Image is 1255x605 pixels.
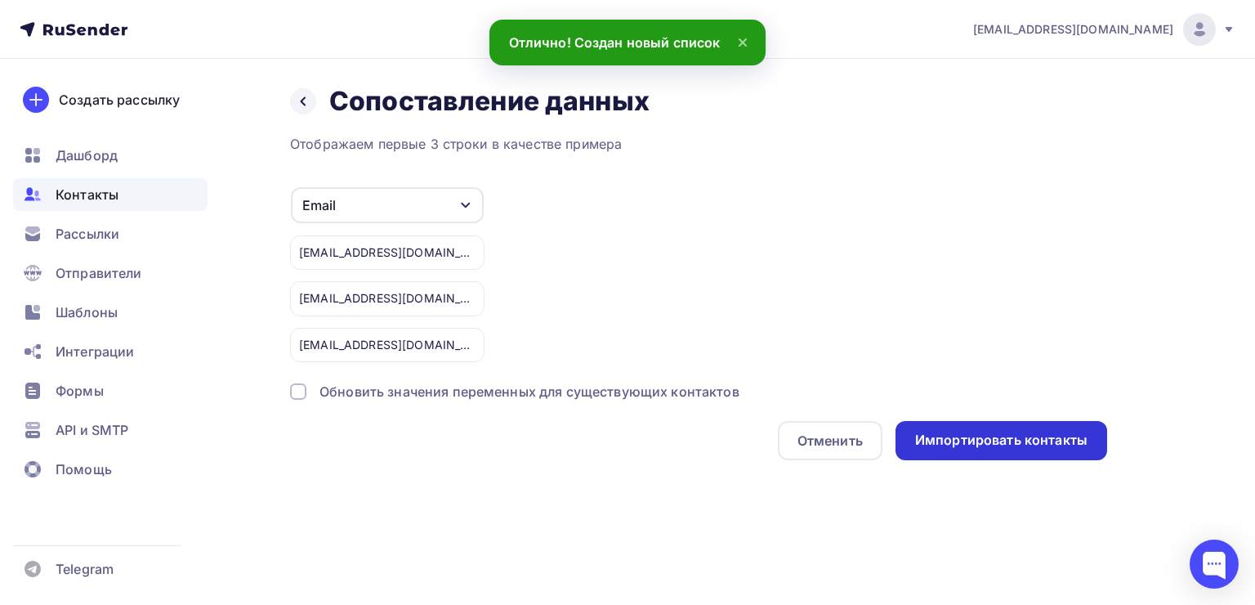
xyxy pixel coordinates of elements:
[290,281,485,316] div: [EMAIL_ADDRESS][DOMAIN_NAME]
[56,381,104,401] span: Формы
[13,217,208,250] a: Рассылки
[13,139,208,172] a: Дашборд
[973,13,1235,46] a: [EMAIL_ADDRESS][DOMAIN_NAME]
[56,302,118,322] span: Шаблоны
[56,224,119,244] span: Рассылки
[915,431,1088,450] div: Импортировать контакты
[329,85,650,118] h2: Сопоставление данных
[290,235,485,270] div: [EMAIL_ADDRESS][DOMAIN_NAME]
[56,185,118,204] span: Контакты
[13,296,208,329] a: Шаблоны
[290,186,485,224] button: Email
[13,257,208,289] a: Отправители
[56,459,112,479] span: Помощь
[797,431,863,450] div: Отменить
[59,90,180,110] div: Создать рассылку
[56,342,134,361] span: Интеграции
[973,21,1173,38] span: [EMAIL_ADDRESS][DOMAIN_NAME]
[302,195,336,215] div: Email
[319,382,739,401] div: Обновить значения переменных для существующих контактов
[13,178,208,211] a: Контакты
[56,559,114,579] span: Telegram
[13,374,208,407] a: Формы
[56,263,142,283] span: Отправители
[290,134,1107,154] div: Отображаем первые 3 строки в качестве примера
[56,420,128,440] span: API и SMTP
[290,328,485,362] div: ​[EMAIL_ADDRESS][DOMAIN_NAME]
[56,146,118,165] span: Дашборд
